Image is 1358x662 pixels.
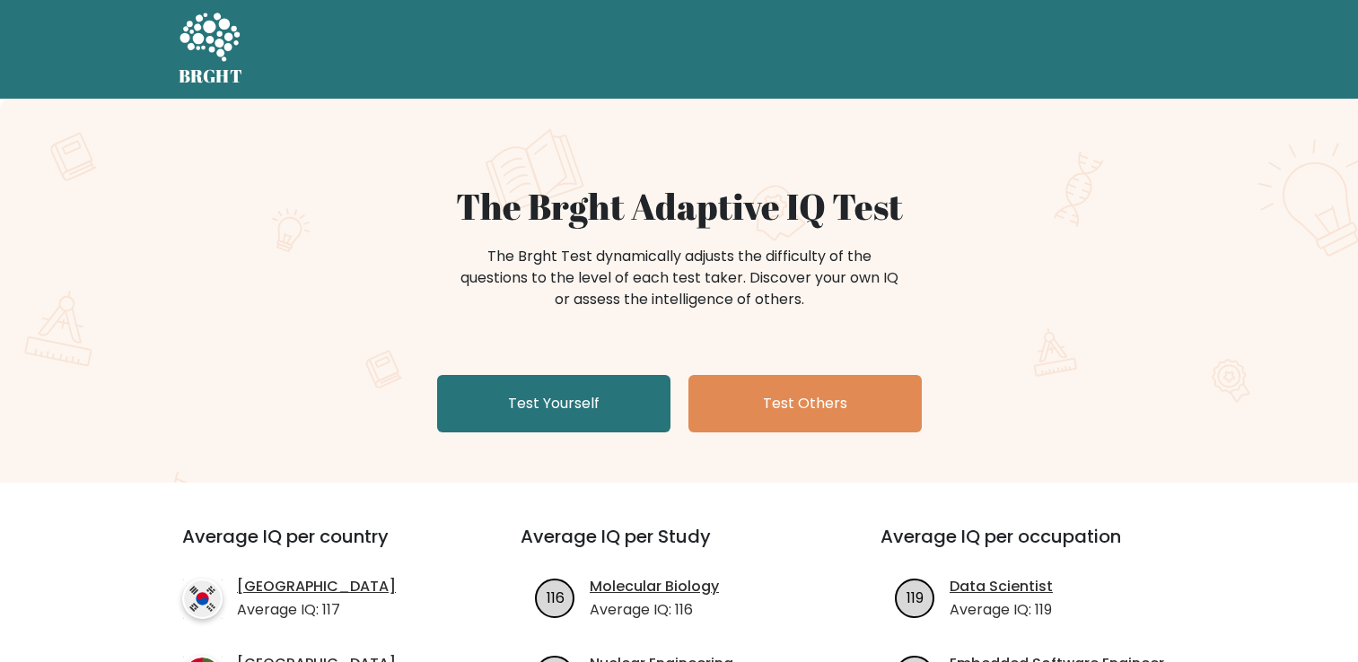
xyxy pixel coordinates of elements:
h1: The Brght Adaptive IQ Test [241,185,1117,228]
a: Test Others [688,375,922,432]
a: Molecular Biology [590,576,719,597]
p: Average IQ: 119 [950,599,1053,621]
h3: Average IQ per occupation [881,526,1197,569]
a: Data Scientist [950,576,1053,597]
a: BRGHT [179,7,243,91]
p: Average IQ: 116 [590,599,719,621]
a: [GEOGRAPHIC_DATA] [237,576,396,597]
p: Average IQ: 117 [237,599,396,621]
h5: BRGHT [179,65,243,87]
h3: Average IQ per Study [521,526,837,569]
text: 116 [547,587,565,607]
a: Test Yourself [437,375,670,432]
div: The Brght Test dynamically adjusts the difficulty of the questions to the level of each test take... [455,246,904,310]
img: country [182,579,223,619]
h3: Average IQ per country [182,526,456,569]
text: 119 [907,587,924,607]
